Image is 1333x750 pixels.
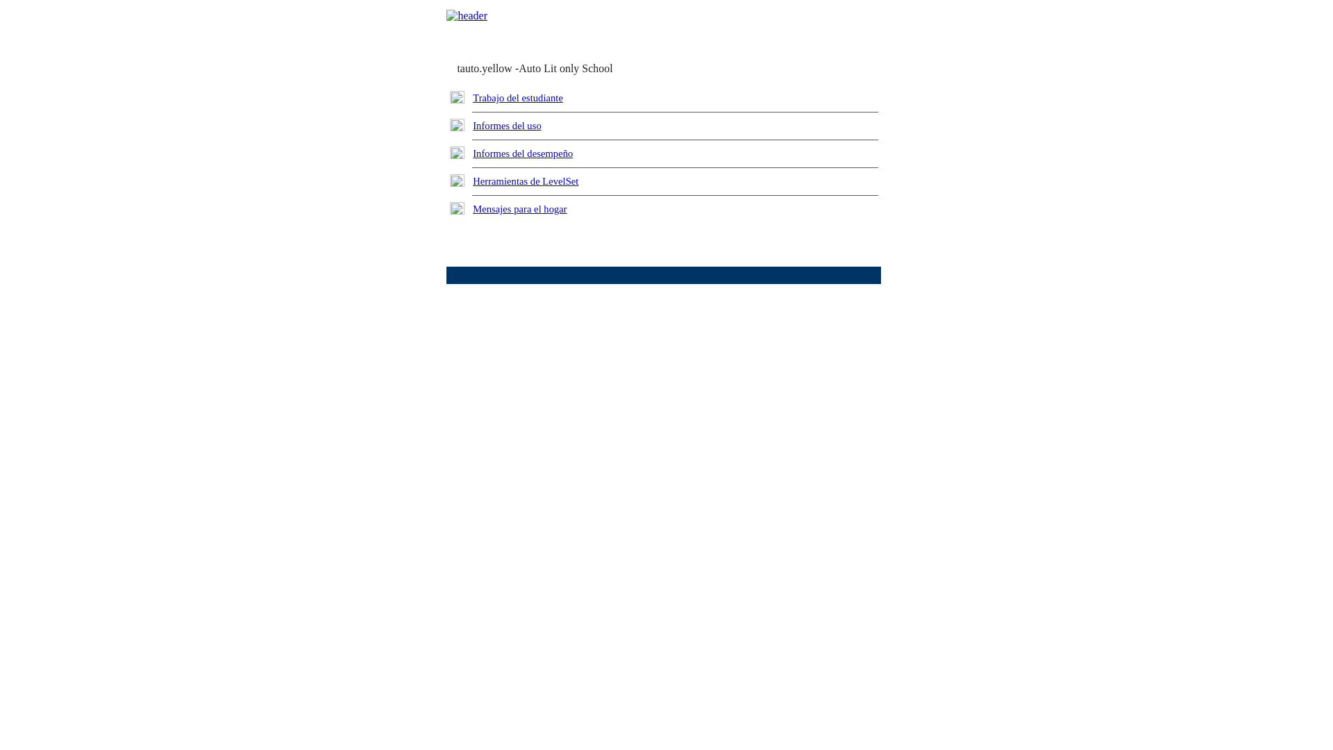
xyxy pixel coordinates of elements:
nobr: Auto Lit only School [519,62,613,74]
img: plus.gif [450,174,464,187]
img: plus.gif [450,147,464,159]
a: Informes del uso [473,120,542,131]
img: plus.gif [450,91,464,103]
a: Mensajes para el hogar [473,203,567,215]
a: Trabajo del estudiante [473,92,563,103]
td: tauto.yellow - [457,62,712,75]
img: header [446,10,487,22]
a: Informes del desempeño [473,148,573,159]
a: Herramientas de LevelSet [473,176,578,187]
img: plus.gif [450,119,464,131]
img: plus.gif [450,202,464,215]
